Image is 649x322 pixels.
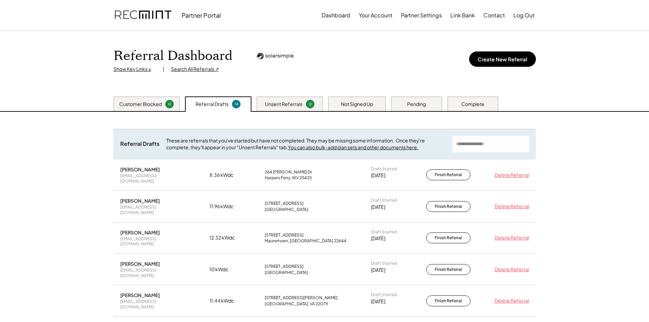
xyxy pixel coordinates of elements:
div: [EMAIL_ADDRESS][DOMAIN_NAME] [120,299,188,309]
div: [GEOGRAPHIC_DATA], VA 22079 [265,301,328,307]
div: Delete Referral [492,234,529,241]
div: [EMAIL_ADDRESS][DOMAIN_NAME] [120,173,188,184]
div: [STREET_ADDRESS] [265,232,304,238]
div: [STREET_ADDRESS][PERSON_NAME] [265,295,338,301]
a: You can also bulk-add plan sets and other documents here. [288,144,418,150]
div: 12.32 kWdc [210,234,244,241]
div: Draft Started [371,229,397,235]
div: 14 [233,102,239,107]
div: Unsent Referrals [265,101,303,108]
button: Partner Settings [401,9,442,22]
button: Dashboard [322,9,350,22]
div: [GEOGRAPHIC_DATA] [265,270,308,275]
h1: Referral Dashboard [113,48,232,64]
div: [EMAIL_ADDRESS][DOMAIN_NAME] [120,236,188,247]
div: [PERSON_NAME] [120,292,160,298]
img: recmint-logotype%403x.png [115,4,171,27]
button: Your Account [359,9,392,22]
div: 10 kWdc [210,266,244,273]
div: Harpers Ferry, WV 25425 [265,175,312,181]
button: Finish Referral [426,232,470,243]
div: Referral Drafts [120,140,159,148]
div: [PERSON_NAME] [120,198,160,204]
div: Referral Drafts [196,101,229,108]
button: Finish Referral [426,295,470,306]
div: | [163,66,164,73]
div: [DATE] [371,298,385,305]
div: [DATE] [371,267,385,274]
div: [PERSON_NAME] [120,166,160,172]
div: Not Signed Up [341,101,373,108]
div: Search All Referrals ↗ [171,66,219,73]
button: Log Out [513,9,535,22]
button: Create New Referral [469,51,536,67]
div: 0 [307,102,313,107]
div: Draft Started [371,261,397,266]
div: Pending [407,101,426,108]
div: Complete [461,101,484,108]
div: 11.96 kWdc [210,203,244,210]
div: [DATE] [371,172,385,179]
div: [STREET_ADDRESS] [265,201,304,206]
div: 8.36 kWdc [210,172,244,179]
div: Customer Blocked [119,101,162,108]
div: Delete Referral [492,172,529,179]
div: Maurertown, [GEOGRAPHIC_DATA] 22644 [265,238,346,244]
button: Contact [483,9,505,22]
div: Partner Portal [182,11,221,19]
div: Delete Referral [492,203,529,210]
div: [STREET_ADDRESS] [265,264,304,269]
div: Delete Referral [492,297,529,304]
div: [DATE] [371,235,385,242]
div: Show Key Links ↓ [113,66,156,73]
div: Draft Started [371,198,397,203]
button: Link Bank [450,9,475,22]
div: Delete Referral [492,266,529,273]
div: Draft Started [371,292,397,297]
button: Finish Referral [426,169,470,180]
div: [GEOGRAPHIC_DATA] [265,207,308,212]
div: Draft Started [371,166,397,172]
div: 0 [166,102,173,107]
div: These are referrals that you've started but have not completed. They may be missing some informat... [166,137,446,151]
div: [EMAIL_ADDRESS][DOMAIN_NAME] [120,204,188,215]
div: 11.44 kWdc [210,297,244,304]
div: [DATE] [371,204,385,211]
img: Logo_Horizontal-Black.png [256,53,294,59]
div: [EMAIL_ADDRESS][DOMAIN_NAME] [120,267,188,278]
button: Finish Referral [426,201,470,212]
div: [PERSON_NAME] [120,261,160,267]
button: Finish Referral [426,264,470,275]
div: 264 [PERSON_NAME] Dr [265,169,312,175]
div: [PERSON_NAME] [120,229,160,235]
